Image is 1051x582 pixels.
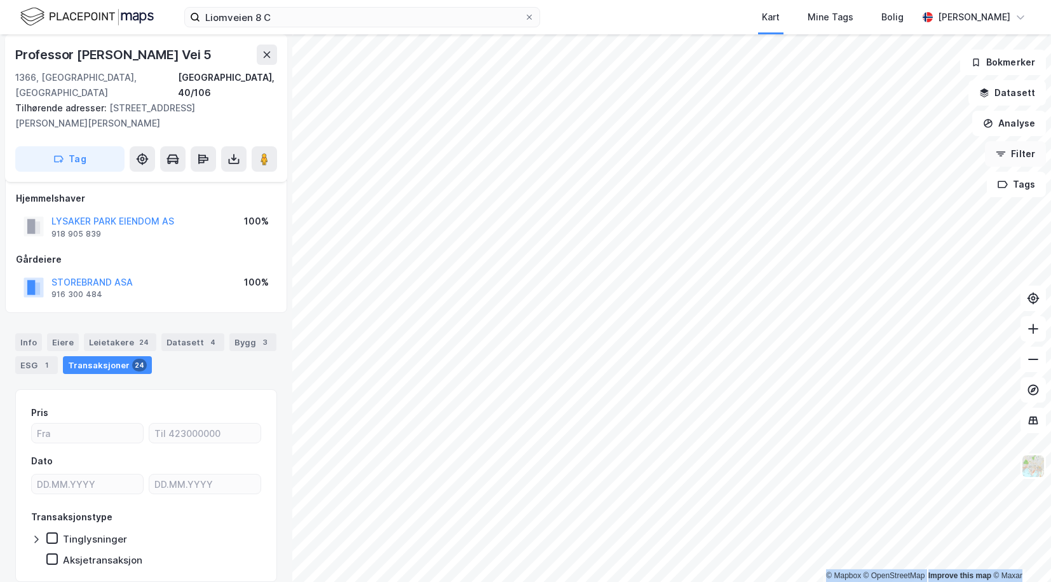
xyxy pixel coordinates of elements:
[149,475,261,494] input: DD.MM.YYYY
[63,533,127,545] div: Tinglysninger
[51,229,101,239] div: 918 905 839
[63,356,152,374] div: Transaksjoner
[40,359,53,371] div: 1
[972,111,1046,136] button: Analyse
[928,571,991,580] a: Improve this map
[200,8,524,27] input: Søk på adresse, matrikkel, gårdeiere, leietakere eller personer
[987,172,1046,197] button: Tags
[47,333,79,351] div: Eiere
[15,146,125,172] button: Tag
[244,275,269,290] div: 100%
[15,100,267,131] div: [STREET_ADDRESS][PERSON_NAME][PERSON_NAME]
[51,289,102,300] div: 916 300 484
[259,336,271,349] div: 3
[15,333,42,351] div: Info
[178,70,277,100] div: [GEOGRAPHIC_DATA], 40/106
[987,521,1051,582] iframe: Chat Widget
[960,50,1046,75] button: Bokmerker
[16,252,276,267] div: Gårdeiere
[32,475,143,494] input: DD.MM.YYYY
[229,333,276,351] div: Bygg
[826,571,861,580] a: Mapbox
[15,356,58,374] div: ESG
[149,424,261,443] input: Til 423000000
[15,102,109,113] span: Tilhørende adresser:
[968,80,1046,106] button: Datasett
[137,336,151,349] div: 24
[762,10,780,25] div: Kart
[31,405,48,420] div: Pris
[244,214,269,229] div: 100%
[1021,454,1045,478] img: Z
[985,141,1046,167] button: Filter
[161,333,224,351] div: Datasett
[808,10,853,25] div: Mine Tags
[84,333,156,351] div: Leietakere
[864,571,925,580] a: OpenStreetMap
[15,70,178,100] div: 1366, [GEOGRAPHIC_DATA], [GEOGRAPHIC_DATA]
[881,10,904,25] div: Bolig
[31,509,112,525] div: Transaksjonstype
[16,191,276,206] div: Hjemmelshaver
[31,454,53,469] div: Dato
[32,424,143,443] input: Fra
[63,554,142,566] div: Aksjetransaksjon
[207,336,219,349] div: 4
[132,359,147,371] div: 24
[20,6,154,28] img: logo.f888ab2527a4732fd821a326f86c7f29.svg
[15,45,214,65] div: Professor [PERSON_NAME] Vei 5
[938,10,1010,25] div: [PERSON_NAME]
